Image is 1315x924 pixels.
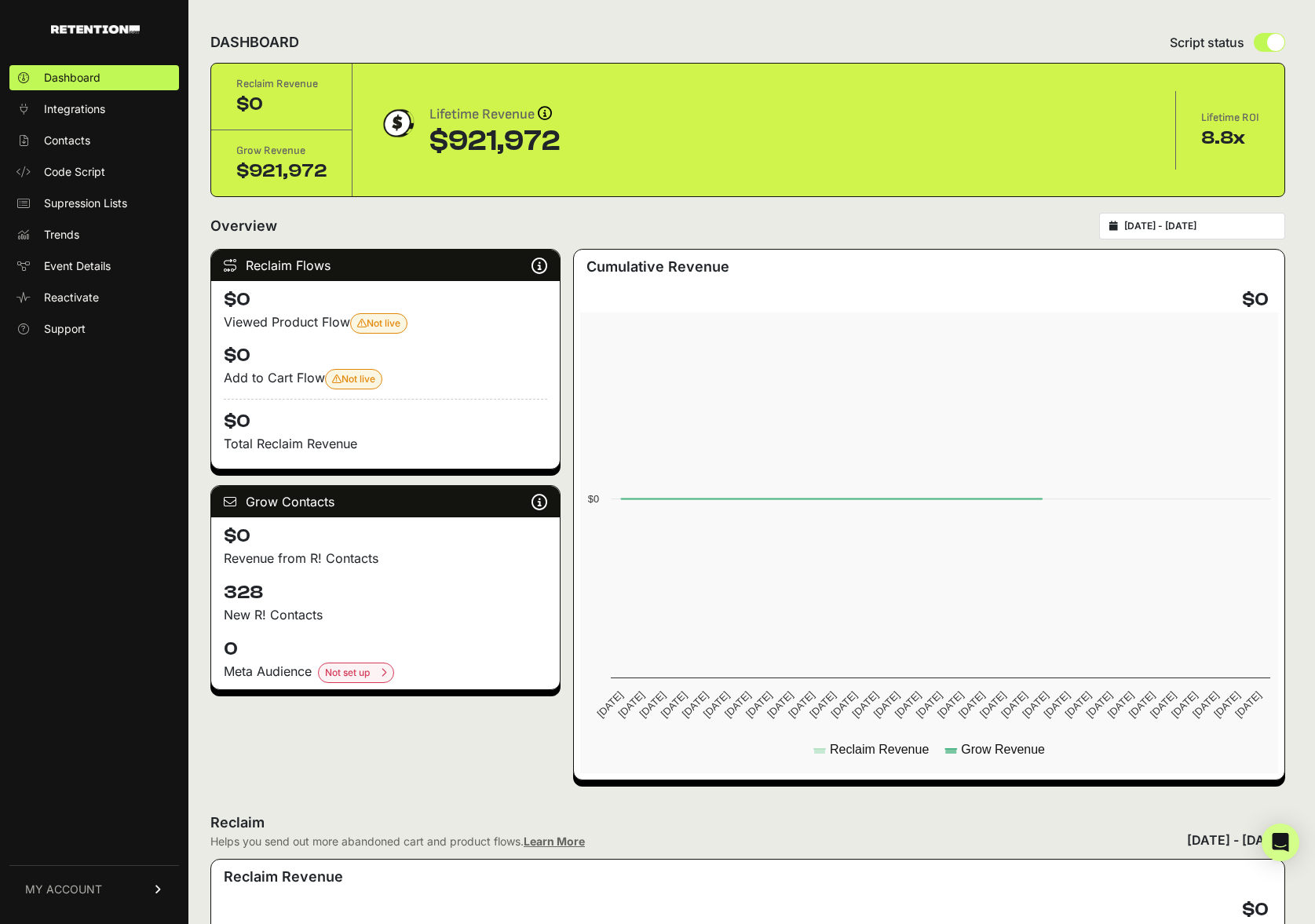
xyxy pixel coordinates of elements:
div: Reclaim Flows [211,250,560,281]
text: [DATE] [977,689,1008,720]
div: Viewed Product Flow [224,312,547,334]
text: [DATE] [701,689,732,720]
text: [DATE] [615,689,646,720]
text: [DATE] [999,689,1029,720]
text: [DATE] [1041,689,1072,720]
span: Contacts [44,133,90,148]
div: $921,972 [429,126,560,157]
a: Contacts [9,128,179,153]
a: Code Script [9,159,179,184]
span: Event Details [44,258,111,274]
span: Dashboard [44,70,100,86]
a: Trends [9,222,179,247]
text: [DATE] [679,689,710,720]
a: MY ACCOUNT [9,865,179,913]
a: Reactivate [9,285,179,310]
h4: $0 [1242,287,1269,312]
div: Add to Cart Flow [224,368,547,389]
div: Meta Audience [224,662,547,683]
text: [DATE] [871,689,901,720]
div: 8.8x [1201,126,1259,151]
text: [DATE] [1083,689,1114,720]
h4: 0 [224,637,547,662]
h4: $0 [224,287,547,312]
img: Retention.com [51,25,140,34]
text: [DATE] [1105,689,1135,720]
span: Script status [1170,33,1244,52]
text: Reclaim Revenue [830,743,929,756]
div: $0 [236,92,327,117]
h4: 328 [224,580,547,605]
span: Code Script [44,164,105,180]
text: [DATE] [658,689,689,720]
h2: DASHBOARD [210,31,299,53]
text: [DATE] [786,689,816,720]
div: Open Intercom Messenger [1262,824,1299,861]
div: Helps you send out more abandoned cart and product flows. [210,834,585,849]
span: Not live [332,373,375,385]
h3: Cumulative Revenue [586,256,729,278]
span: Reactivate [44,290,99,305]
text: [DATE] [1062,689,1093,720]
text: [DATE] [828,689,859,720]
text: [DATE] [935,689,966,720]
text: [DATE] [807,689,838,720]
text: [DATE] [892,689,922,720]
text: [DATE] [1190,689,1221,720]
span: Support [44,321,86,337]
text: [DATE] [849,689,880,720]
h2: Overview [210,215,277,237]
h4: $0 [224,399,547,434]
span: MY ACCOUNT [25,882,102,897]
a: Dashboard [9,65,179,90]
text: [DATE] [594,689,625,720]
div: Grow Contacts [211,486,560,517]
img: dollar-coin-05c43ed7efb7bc0c12610022525b4bbbb207c7efeef5aecc26f025e68dcafac9.png [378,104,417,143]
h4: $0 [224,343,547,368]
text: [DATE] [1211,689,1242,720]
text: [DATE] [765,689,795,720]
text: [DATE] [1020,689,1050,720]
p: Total Reclaim Revenue [224,434,547,453]
div: Grow Revenue [236,143,327,159]
text: $0 [587,493,598,505]
text: [DATE] [637,689,667,720]
text: Grow Revenue [961,743,1045,756]
h4: $0 [224,524,547,549]
div: Lifetime ROI [1201,110,1259,126]
text: [DATE] [956,689,987,720]
text: [DATE] [1233,689,1263,720]
p: Revenue from R! Contacts [224,549,547,568]
div: $921,972 [236,159,327,184]
text: [DATE] [743,689,774,720]
text: [DATE] [722,689,753,720]
a: Learn More [524,835,585,848]
text: [DATE] [1126,689,1156,720]
text: [DATE] [1148,689,1178,720]
h4: $0 [1242,897,1269,922]
p: New R! Contacts [224,605,547,624]
text: [DATE] [914,689,944,720]
a: Supression Lists [9,191,179,216]
a: Support [9,316,179,341]
span: Not live [357,317,400,329]
h3: Reclaim Revenue [224,866,343,888]
span: Trends [44,227,79,243]
div: [DATE] - [DATE] [1187,831,1285,849]
a: Event Details [9,254,179,279]
span: Integrations [44,101,105,117]
h2: Reclaim [210,812,585,834]
div: Reclaim Revenue [236,76,327,92]
text: [DATE] [1169,689,1200,720]
div: Lifetime Revenue [429,104,560,126]
a: Integrations [9,97,179,122]
span: Supression Lists [44,195,127,211]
